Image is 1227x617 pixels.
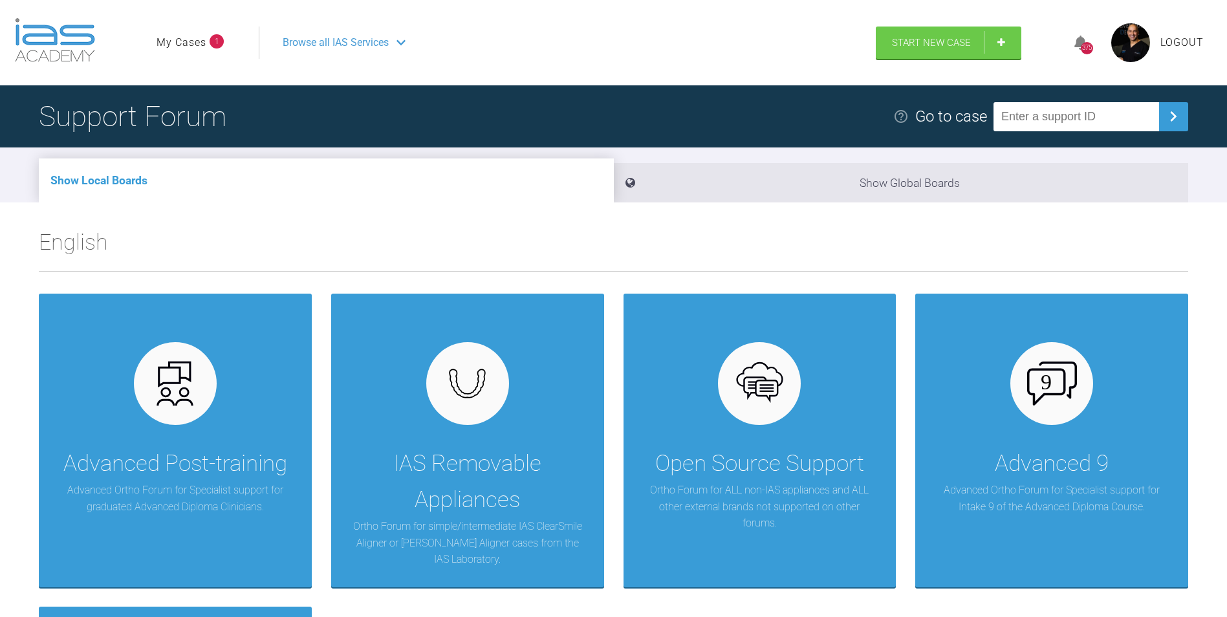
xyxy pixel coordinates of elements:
img: advanced-9.7b3bd4b1.svg [1027,362,1077,406]
a: Logout [1160,34,1204,51]
h2: English [39,224,1188,271]
img: chevronRight.28bd32b0.svg [1163,106,1184,127]
div: Go to case [915,104,987,129]
li: Show Global Boards [614,163,1189,202]
a: My Cases [157,34,206,51]
img: logo-light.3e3ef733.png [15,18,95,62]
img: opensource.6e495855.svg [735,359,785,409]
span: Browse all IAS Services [283,34,389,51]
a: Open Source SupportOrtho Forum for ALL non-IAS appliances and ALL other external brands not suppo... [624,294,896,587]
input: Enter a support ID [994,102,1159,131]
img: removables.927eaa4e.svg [442,365,492,402]
img: profile.png [1111,23,1150,62]
p: Ortho Forum for simple/intermediate IAS ClearSmile Aligner or [PERSON_NAME] Aligner cases from th... [351,518,585,568]
a: Advanced 9Advanced Ortho Forum for Specialist support for Intake 9 of the Advanced Diploma Course. [915,294,1188,587]
img: help.e70b9f3d.svg [893,109,909,124]
p: Ortho Forum for ALL non-IAS appliances and ALL other external brands not supported on other forums. [643,482,877,532]
li: Show Local Boards [39,158,614,202]
div: Advanced Post-training [63,446,287,482]
a: Advanced Post-trainingAdvanced Ortho Forum for Specialist support for graduated Advanced Diploma ... [39,294,312,587]
div: IAS Removable Appliances [351,446,585,518]
a: IAS Removable AppliancesOrtho Forum for simple/intermediate IAS ClearSmile Aligner or [PERSON_NAM... [331,294,604,587]
div: Advanced 9 [995,446,1109,482]
p: Advanced Ortho Forum for Specialist support for Intake 9 of the Advanced Diploma Course. [935,482,1169,515]
p: Advanced Ortho Forum for Specialist support for graduated Advanced Diploma Clinicians. [58,482,292,515]
div: Open Source Support [655,446,864,482]
img: advanced.73cea251.svg [150,359,200,409]
h1: Support Forum [39,94,226,139]
div: 375 [1081,42,1093,54]
a: Start New Case [876,27,1021,59]
span: Start New Case [892,37,971,49]
span: 1 [210,34,224,49]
